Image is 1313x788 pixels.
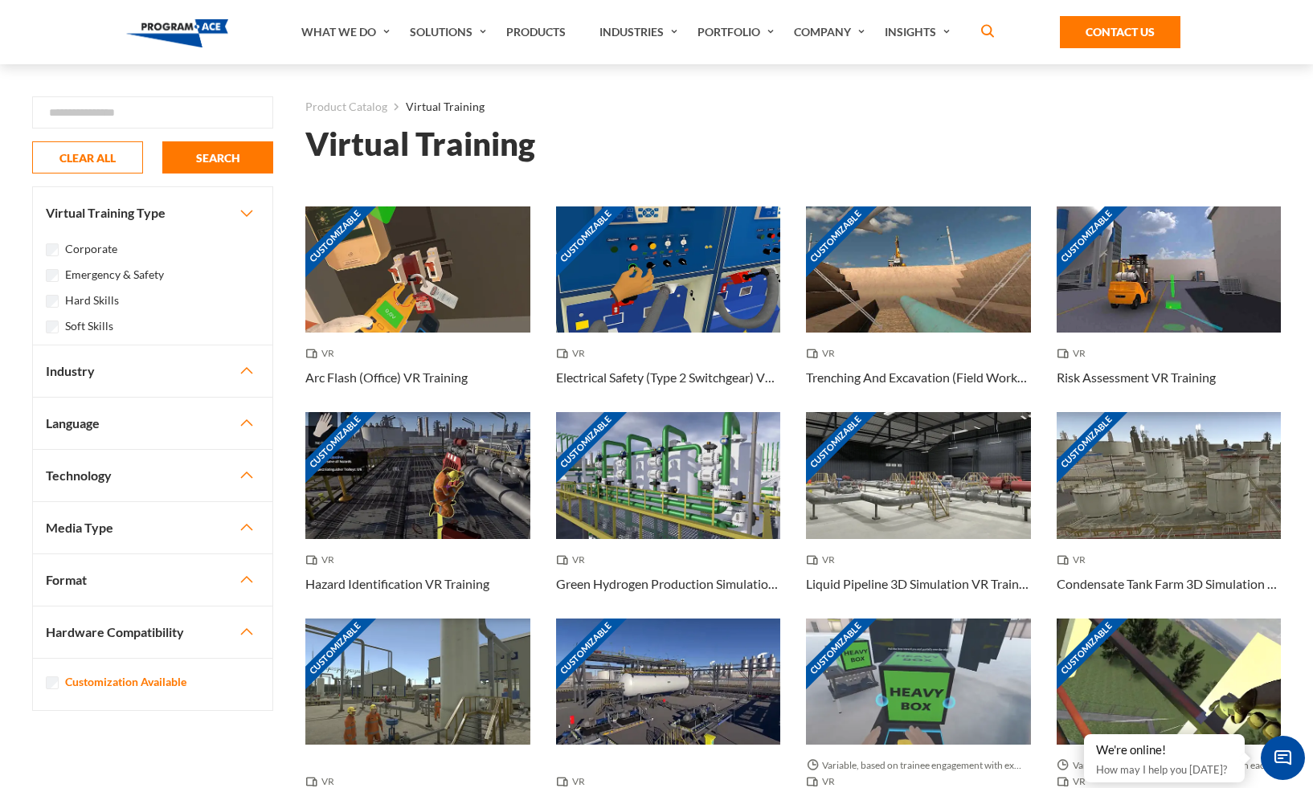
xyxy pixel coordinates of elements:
button: Industry [33,345,272,397]
label: Corporate [65,240,117,258]
span: VR [806,345,841,361]
h3: Arc Flash (Office) VR Training [305,368,468,387]
input: Customization Available [46,676,59,689]
label: Customization Available [65,673,186,691]
div: We're online! [1096,742,1233,758]
a: Customizable Thumbnail - Liquid Pipeline 3D Simulation VR Training VR Liquid Pipeline 3D Simulati... [806,412,1031,618]
h3: Liquid Pipeline 3D Simulation VR Training [806,574,1031,594]
h3: Electrical Safety (Type 2 Switchgear) VR Training [556,368,781,387]
span: Variable, based on trainee interaction with each section. [1057,757,1282,774]
nav: breadcrumb [305,96,1281,117]
a: Customizable Thumbnail - Condensate Tank Farm 3D Simulation VR Training VR Condensate Tank Farm 3... [1057,412,1282,618]
span: VR [556,345,591,361]
span: VR [305,345,341,361]
input: Emergency & Safety [46,269,59,282]
h1: Virtual Training [305,130,535,158]
button: Format [33,554,272,606]
button: Media Type [33,502,272,553]
a: Customizable Thumbnail - Green Hydrogen Production Simulation VR Training VR Green Hydrogen Produ... [556,412,781,618]
input: Hard Skills [46,295,59,308]
img: Program-Ace [126,19,228,47]
a: Customizable Thumbnail - Risk Assessment VR Training VR Risk Assessment VR Training [1057,206,1282,412]
button: Virtual Training Type [33,187,272,239]
h3: Green Hydrogen Production Simulation VR Training [556,574,781,594]
button: Technology [33,450,272,501]
span: VR [305,552,341,568]
p: How may I help you [DATE]? [1096,760,1233,779]
label: Hard Skills [65,292,119,309]
h3: Trenching And Excavation (Field Work) VR Training [806,368,1031,387]
label: Emergency & Safety [65,266,164,284]
input: Soft Skills [46,321,59,333]
h3: Hazard Identification VR Training [305,574,489,594]
a: Contact Us [1060,16,1180,48]
span: VR [556,552,591,568]
a: Customizable Thumbnail - Arc Flash (Office) VR Training VR Arc Flash (Office) VR Training [305,206,530,412]
button: CLEAR ALL [32,141,143,174]
span: Chat Widget [1261,736,1305,780]
button: Language [33,398,272,449]
a: Product Catalog [305,96,387,117]
input: Corporate [46,243,59,256]
button: Hardware Compatibility [33,606,272,658]
a: Customizable Thumbnail - Hazard Identification VR Training VR Hazard Identification VR Training [305,412,530,618]
a: Customizable Thumbnail - Electrical Safety (Type 2 Switchgear) VR Training VR Electrical Safety (... [556,206,781,412]
h3: Risk Assessment VR Training [1057,368,1216,387]
span: VR [1057,345,1092,361]
label: Soft Skills [65,317,113,335]
a: Customizable Thumbnail - Trenching And Excavation (Field Work) VR Training VR Trenching And Excav... [806,206,1031,412]
h3: Condensate Tank Farm 3D Simulation VR Training [1057,574,1282,594]
span: Variable, based on trainee engagement with exercises. [806,757,1031,774]
span: VR [806,552,841,568]
span: VR [1057,552,1092,568]
li: Virtual Training [387,96,485,117]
